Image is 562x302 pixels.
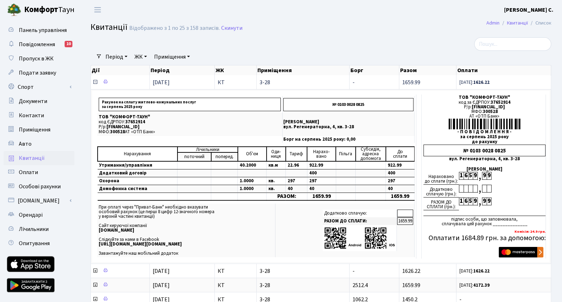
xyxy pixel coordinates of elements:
span: [DATE] [153,281,170,289]
th: ЖК [215,65,257,75]
td: 1.0000 [238,185,267,193]
a: Панель управління [4,23,75,37]
div: вул. Регенераторна, 4, кв. 3-28 [424,157,546,161]
b: 1626.22 [473,79,490,86]
button: Переключити навігацію [89,4,107,16]
td: 922.99 [307,161,336,169]
div: до рахунку [424,140,546,144]
td: Пільга [336,147,355,161]
td: 40 [386,185,415,193]
a: Подати заявку [4,66,75,80]
p: Борг на серпень 2025 року: 0,00 [283,137,414,142]
td: Домофонна система [98,185,178,193]
span: 300528 [483,108,498,115]
div: 9 [487,172,491,180]
b: 4172.39 [473,282,490,288]
td: 297 [307,177,336,185]
th: Період [150,65,215,75]
a: Оплати [4,165,75,179]
div: , [478,185,482,193]
td: 922.99 [386,161,415,169]
div: Р/р: [424,105,546,109]
td: 297 [386,177,415,185]
div: - П О В І Д О М Л Е Н Н Я - [424,130,546,134]
p: ТОВ "КОМФОРТ-ТАУН" [99,115,281,119]
a: Приміщення [4,123,75,137]
td: Тариф [286,147,307,161]
div: Відображено з 1 по 25 з 158 записів. [129,25,220,32]
span: Контакти [19,112,44,119]
b: [DOMAIN_NAME] [99,227,134,233]
td: Додатково сплачую: [323,210,397,217]
img: apps-qrcodes.png [324,227,395,250]
span: - [353,79,355,86]
td: 400 [386,169,415,177]
span: Документи [19,97,47,105]
span: 3-28 [260,80,347,85]
a: Контакти [4,108,75,123]
div: 9 [473,198,478,205]
div: 6 [464,172,468,180]
span: [DATE] [153,79,170,86]
span: 1659.99 [402,281,420,289]
div: Додатково сплачую (грн.): [424,185,459,198]
span: КТ [218,282,253,288]
div: 1 [459,198,464,205]
span: Оплати [19,168,38,176]
div: , [478,198,482,206]
b: [URL][DOMAIN_NAME][DOMAIN_NAME] [99,241,182,247]
span: Лічильники [19,225,49,233]
span: [DATE] [153,267,170,275]
a: ЖК [132,51,150,63]
div: 5 [468,198,473,205]
th: Разом [399,65,457,75]
td: Об'єм [238,147,267,161]
input: Пошук... [474,37,551,51]
td: 1659.99 [386,193,415,200]
td: При оплаті через "Приват-Банк" необхідно вказувати особовий рахунок (це перші 8 цифр 12-значного ... [97,204,275,257]
a: Документи [4,94,75,108]
span: - [353,267,355,275]
div: за серпень 2025 року [424,135,546,139]
a: [PERSON_NAME] С. [504,6,553,14]
th: Борг [350,65,399,75]
td: Субсидія, адресна допомога [356,147,386,161]
a: Квитанції [4,151,75,165]
td: Лічильники [178,147,238,152]
div: 9 [487,198,491,205]
span: 37652914 [491,99,511,106]
td: РАЗОМ ДО СПЛАТИ: [323,217,397,225]
div: [PERSON_NAME] [424,167,546,172]
div: 9 [482,198,487,205]
a: Опитування [4,236,75,250]
td: 1.0000 [238,177,267,185]
div: № 0103 0028 0825 [424,145,546,156]
a: Скинути [221,25,242,32]
div: підпис особи, що заповнювала, сплачувала цей рахунок ______________ [424,216,546,226]
td: РАЗОМ: [267,193,307,200]
span: 300528 [110,129,125,135]
span: 37652914 [125,119,145,125]
a: [DOMAIN_NAME] [4,194,75,208]
p: МФО: АТ «ОТП Банк» [99,130,281,134]
td: Додатковий договір [98,169,178,177]
a: Admin [486,19,500,27]
span: КТ [218,268,253,274]
a: Авто [4,137,75,151]
div: МФО: [424,109,546,114]
p: № 0103 0028 0825 [283,98,414,111]
div: 10 [65,41,72,47]
div: Нараховано до сплати (грн.): [424,172,459,185]
th: Приміщення [257,65,350,75]
b: Комісія: 24.9 грн. [514,229,546,234]
span: 3-28 [260,268,347,274]
span: Орендарі [19,211,43,219]
td: 40 [286,185,307,193]
small: [DATE]: [459,79,490,86]
small: [DATE]: [459,268,490,274]
img: Masterpass [499,247,544,258]
span: Квитанції [91,21,127,33]
div: 9 [473,172,478,180]
div: 9 [482,172,487,180]
td: 40.2000 [238,161,267,169]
